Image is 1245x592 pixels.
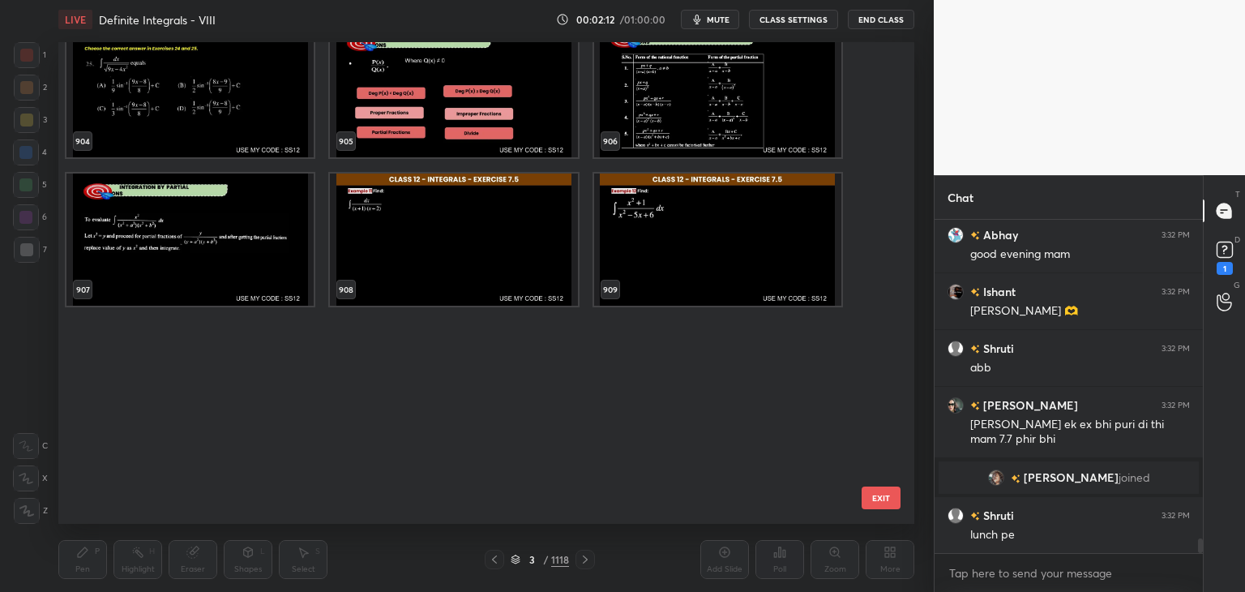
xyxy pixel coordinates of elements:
[14,237,47,263] div: 7
[948,508,964,524] img: default.png
[330,174,577,306] img: 17592264589FVXWZ.pdf
[1162,344,1190,354] div: 3:32 PM
[970,417,1190,448] div: [PERSON_NAME] ek ex bhi puri di thi mam 7.7 phir bhi
[707,14,729,25] span: mute
[58,42,886,524] div: grid
[594,25,841,157] img: 17592264589FVXWZ.pdf
[862,487,901,509] button: EXIT
[970,288,980,297] img: no-rating-badge.077c3623.svg
[980,226,1018,243] h6: Abhay
[980,397,1078,414] h6: [PERSON_NAME]
[681,10,739,29] button: mute
[551,552,569,567] div: 1118
[988,470,1004,486] img: b2e1a323176342adadd1e41dd0bee694.jpg
[14,498,48,524] div: Z
[970,303,1190,320] div: [PERSON_NAME] 🫶
[980,283,1016,300] h6: Ishant
[1162,401,1190,410] div: 3:32 PM
[935,220,1203,554] div: grid
[1162,511,1190,521] div: 3:32 PM
[948,284,964,300] img: 3
[1217,262,1233,275] div: 1
[14,75,47,101] div: 2
[13,433,48,459] div: C
[970,512,980,521] img: no-rating-badge.077c3623.svg
[330,25,577,157] img: 17592264589FVXWZ.pdf
[1024,471,1119,484] span: [PERSON_NAME]
[58,10,92,29] div: LIVE
[948,227,964,243] img: 175b51d4f7ae4d6ba267373a32b4325b.jpg
[1119,471,1150,484] span: joined
[1234,279,1240,291] p: G
[980,507,1014,524] h6: Shruti
[99,12,216,28] h4: Definite Integrals - VIII
[1011,474,1020,483] img: no-rating-badge.077c3623.svg
[970,401,980,410] img: no-rating-badge.077c3623.svg
[948,397,964,414] img: 284daec9a8704aa99f7e2c433597705e.jpg
[980,340,1014,357] h6: Shruti
[13,204,47,230] div: 6
[1162,287,1190,297] div: 3:32 PM
[749,10,838,29] button: CLASS SETTINGS
[970,360,1190,376] div: abb
[970,527,1190,543] div: lunch pe
[1235,188,1240,200] p: T
[66,174,314,306] img: 17592264589FVXWZ.pdf
[970,345,980,354] img: no-rating-badge.077c3623.svg
[970,247,1190,263] div: good evening mam
[970,231,980,240] img: no-rating-badge.077c3623.svg
[66,25,314,157] img: 17592264589FVXWZ.pdf
[13,465,48,491] div: X
[1162,230,1190,240] div: 3:32 PM
[935,176,986,219] p: Chat
[848,10,914,29] button: End Class
[1234,234,1240,246] p: D
[14,42,46,68] div: 1
[13,139,47,165] div: 4
[14,107,47,133] div: 3
[594,174,841,306] img: 17592264589FVXWZ.pdf
[13,172,47,198] div: 5
[524,555,540,564] div: 3
[543,555,548,564] div: /
[948,341,964,357] img: default.png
